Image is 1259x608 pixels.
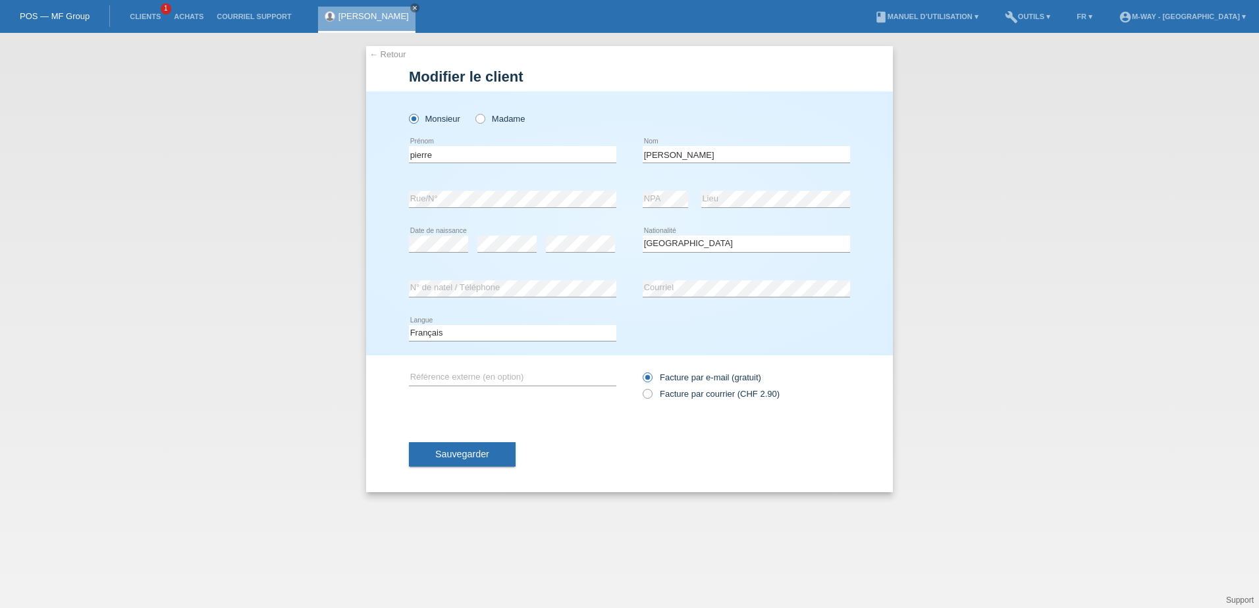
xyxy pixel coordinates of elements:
[1070,13,1099,20] a: FR ▾
[643,389,780,399] label: Facture par courrier (CHF 2.90)
[998,13,1057,20] a: buildOutils ▾
[369,49,406,59] a: ← Retour
[475,114,525,124] label: Madame
[1005,11,1018,24] i: build
[409,442,516,467] button: Sauvegarder
[1112,13,1252,20] a: account_circlem-way - [GEOGRAPHIC_DATA] ▾
[868,13,985,20] a: bookManuel d’utilisation ▾
[409,114,417,122] input: Monsieur
[167,13,210,20] a: Achats
[643,372,651,389] input: Facture par e-mail (gratuit)
[643,389,651,405] input: Facture par courrier (CHF 2.90)
[210,13,298,20] a: Courriel Support
[20,11,90,21] a: POS — MF Group
[410,3,419,13] a: close
[435,449,489,459] span: Sauvegarder
[409,114,460,124] label: Monsieur
[123,13,167,20] a: Clients
[338,11,409,21] a: [PERSON_NAME]
[1119,11,1132,24] i: account_circle
[475,114,484,122] input: Madame
[409,68,850,85] h1: Modifier le client
[1226,595,1254,605] a: Support
[161,3,171,14] span: 1
[412,5,418,11] i: close
[643,372,761,382] label: Facture par e-mail (gratuit)
[874,11,888,24] i: book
